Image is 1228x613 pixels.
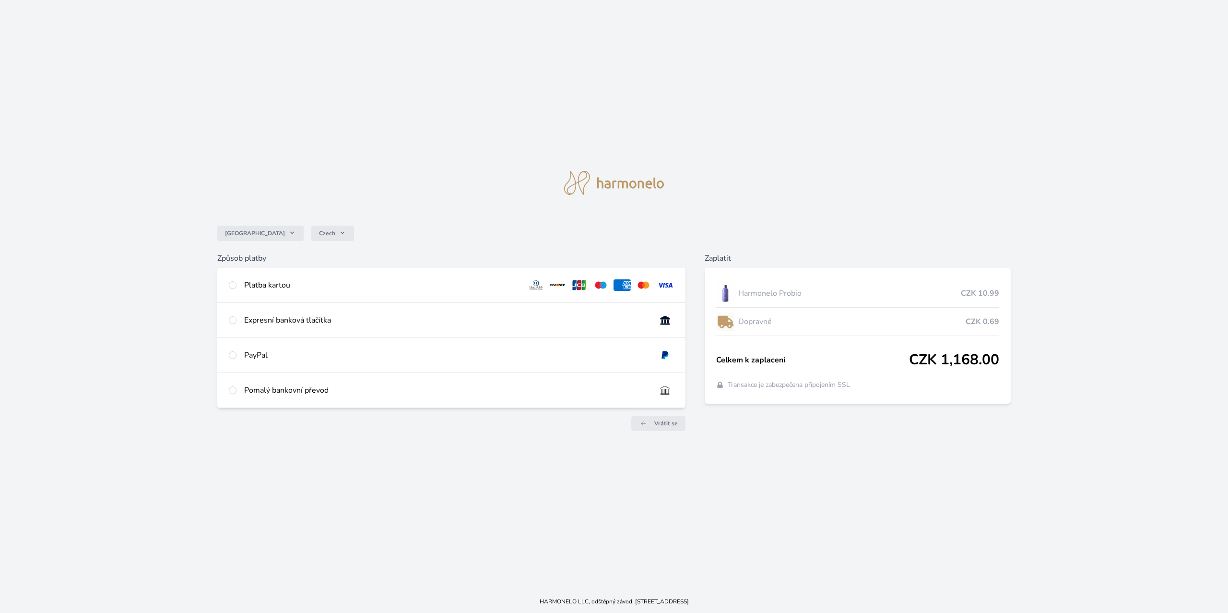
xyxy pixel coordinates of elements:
[244,279,520,291] div: Platba kartou
[738,288,960,299] span: Harmonelo Probio
[909,351,999,369] span: CZK 1,168.00
[631,416,685,431] a: Vrátit se
[656,279,674,291] img: visa.svg
[656,349,674,361] img: paypal.svg
[217,252,685,264] h6: Způsob platby
[244,314,649,326] div: Expresní banková tlačítka
[527,279,545,291] img: diners.svg
[244,349,649,361] div: PayPal
[614,279,631,291] img: amex.svg
[961,288,999,299] span: CZK 10.99
[225,229,285,237] span: [GEOGRAPHIC_DATA]
[564,171,664,195] img: logo.svg
[319,229,335,237] span: Czech
[549,279,567,291] img: discover.svg
[654,420,678,427] span: Vrátit se
[570,279,588,291] img: jcb.svg
[966,316,999,327] span: CZK 0.69
[592,279,610,291] img: maestro.svg
[716,281,734,305] img: CLEAN_PROBIO_se_stinem_x-lo.jpg
[728,380,850,390] span: Transakce je zabezpečena připojením SSL
[217,226,304,241] button: [GEOGRAPHIC_DATA]
[635,279,652,291] img: mc.svg
[244,385,649,396] div: Pomalý bankovní převod
[311,226,354,241] button: Czech
[705,252,1010,264] h6: Zaplatit
[656,314,674,326] img: onlineBanking_CZ.svg
[656,385,674,396] img: bankTransfer_IBAN.svg
[716,310,734,334] img: delivery-lo.png
[738,316,965,327] span: Dopravné
[716,354,909,366] span: Celkem k zaplacení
